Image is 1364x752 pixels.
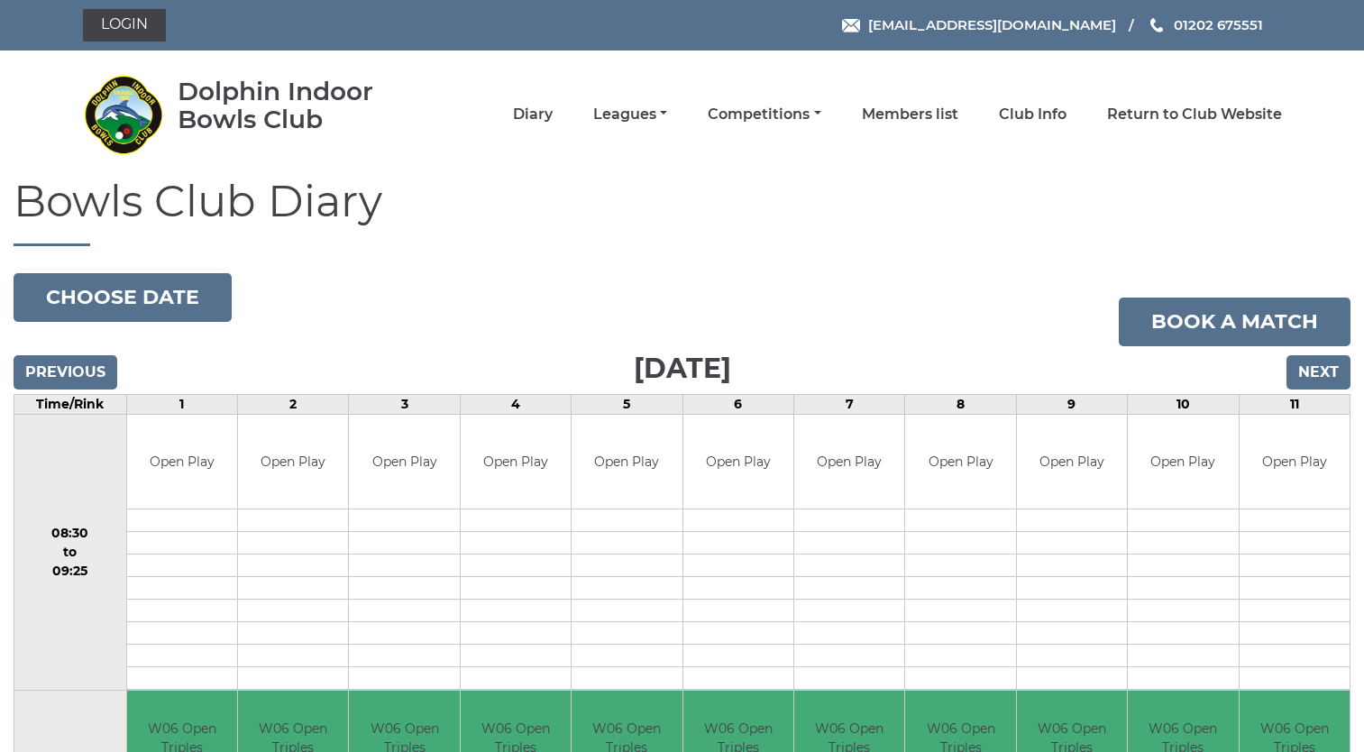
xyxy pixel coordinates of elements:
a: Diary [513,105,553,124]
a: Login [83,9,166,41]
td: 6 [682,394,793,414]
button: Choose date [14,273,232,322]
td: Open Play [1017,415,1127,509]
td: 11 [1239,394,1350,414]
td: Open Play [238,415,348,509]
a: Competitions [708,105,820,124]
td: Open Play [572,415,682,509]
a: Book a match [1119,298,1350,346]
td: Open Play [127,415,237,509]
td: Open Play [794,415,904,509]
span: 01202 675551 [1174,16,1263,33]
a: Club Info [999,105,1066,124]
input: Next [1286,355,1350,390]
a: Phone us 01202 675551 [1148,14,1263,35]
td: 8 [905,394,1016,414]
td: 2 [237,394,348,414]
img: Email [842,19,860,32]
td: 9 [1016,394,1127,414]
span: [EMAIL_ADDRESS][DOMAIN_NAME] [868,16,1116,33]
img: Dolphin Indoor Bowls Club [83,74,164,155]
td: 08:30 to 09:25 [14,414,127,691]
td: 10 [1128,394,1239,414]
td: Open Play [349,415,459,509]
input: Previous [14,355,117,390]
td: 5 [572,394,682,414]
a: Members list [862,105,958,124]
img: Phone us [1150,18,1163,32]
td: 4 [460,394,571,414]
td: Open Play [1128,415,1238,509]
td: Open Play [905,415,1015,509]
h1: Bowls Club Diary [14,178,1350,246]
td: 1 [126,394,237,414]
div: Dolphin Indoor Bowls Club [178,78,426,133]
a: Leagues [593,105,667,124]
td: 3 [349,394,460,414]
td: Open Play [683,415,793,509]
a: Email [EMAIL_ADDRESS][DOMAIN_NAME] [842,14,1116,35]
td: Open Play [461,415,571,509]
td: 7 [793,394,904,414]
a: Return to Club Website [1107,105,1282,124]
td: Open Play [1240,415,1350,509]
td: Time/Rink [14,394,127,414]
